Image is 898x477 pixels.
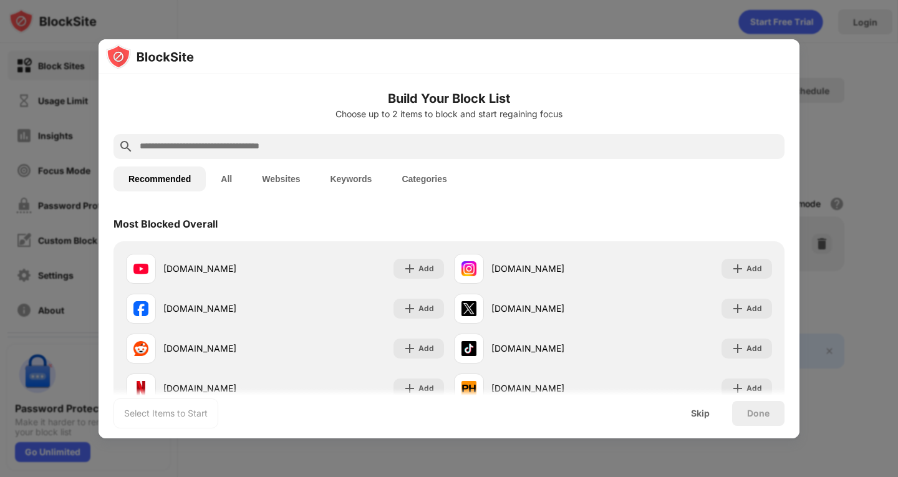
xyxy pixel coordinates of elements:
[133,381,148,396] img: favicons
[746,263,762,275] div: Add
[106,44,194,69] img: logo-blocksite.svg
[124,407,208,420] div: Select Items to Start
[118,139,133,154] img: search.svg
[133,301,148,316] img: favicons
[418,263,434,275] div: Add
[747,408,770,418] div: Done
[746,382,762,395] div: Add
[315,166,387,191] button: Keywords
[113,166,206,191] button: Recommended
[691,408,710,418] div: Skip
[491,302,613,315] div: [DOMAIN_NAME]
[163,342,285,355] div: [DOMAIN_NAME]
[247,166,315,191] button: Websites
[746,302,762,315] div: Add
[491,342,613,355] div: [DOMAIN_NAME]
[163,262,285,275] div: [DOMAIN_NAME]
[163,382,285,395] div: [DOMAIN_NAME]
[491,382,613,395] div: [DOMAIN_NAME]
[387,166,461,191] button: Categories
[206,166,247,191] button: All
[461,261,476,276] img: favicons
[418,382,434,395] div: Add
[418,302,434,315] div: Add
[133,261,148,276] img: favicons
[163,302,285,315] div: [DOMAIN_NAME]
[461,341,476,356] img: favicons
[133,341,148,356] img: favicons
[461,381,476,396] img: favicons
[113,218,218,230] div: Most Blocked Overall
[418,342,434,355] div: Add
[113,89,785,108] h6: Build Your Block List
[461,301,476,316] img: favicons
[113,109,785,119] div: Choose up to 2 items to block and start regaining focus
[746,342,762,355] div: Add
[491,262,613,275] div: [DOMAIN_NAME]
